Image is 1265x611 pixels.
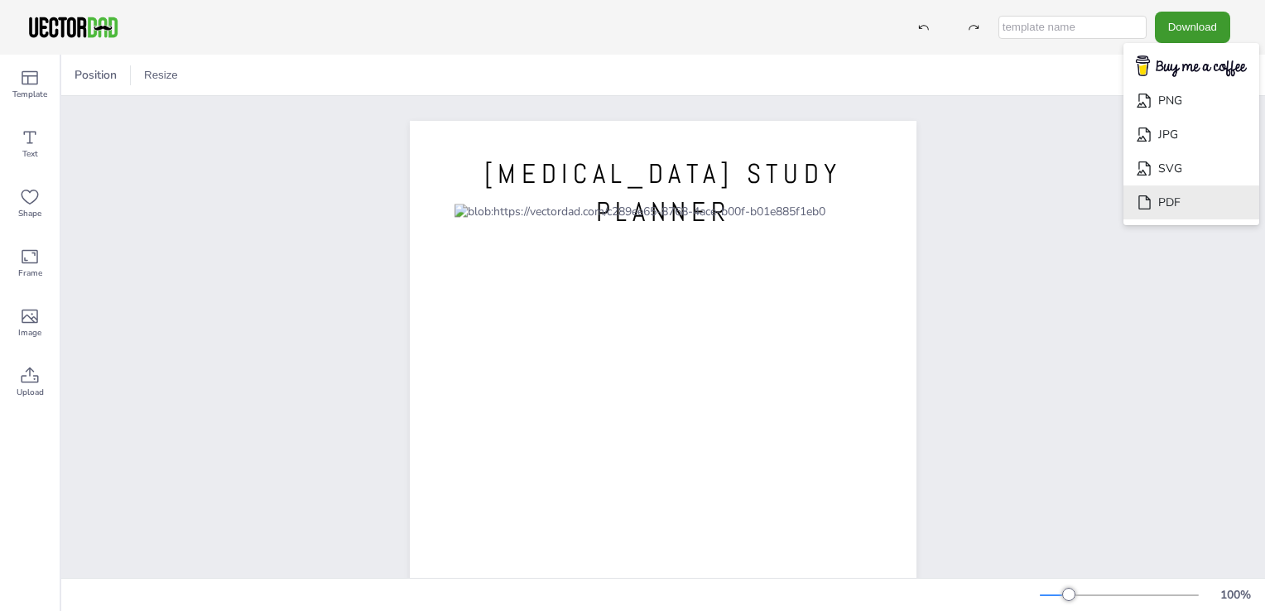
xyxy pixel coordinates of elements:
span: Image [18,326,41,339]
span: Template [12,88,47,101]
li: PDF [1123,185,1259,219]
button: Download [1155,12,1230,42]
span: Text [22,147,38,161]
div: 100 % [1215,587,1255,603]
li: JPG [1123,118,1259,152]
img: buymecoffee.png [1125,51,1258,83]
span: Shape [18,207,41,220]
span: [MEDICAL_DATA] STUDY PLANNER [484,156,842,229]
ul: Download [1123,43,1259,226]
input: template name [998,16,1147,39]
li: SVG [1123,152,1259,185]
span: Frame [18,267,42,280]
img: VectorDad-1.png [26,15,120,40]
button: Resize [137,62,185,89]
span: Position [71,67,120,83]
span: Upload [17,386,44,399]
li: PNG [1123,84,1259,118]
